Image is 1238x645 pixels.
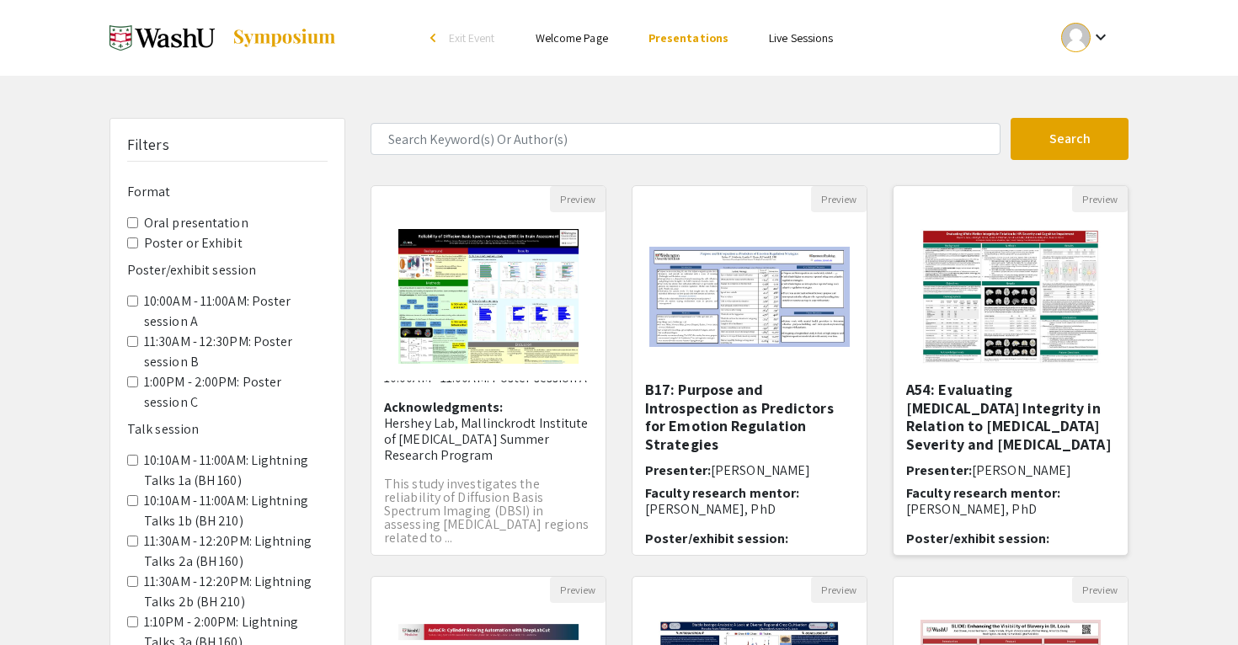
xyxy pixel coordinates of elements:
p: Hershey Lab, Mallinckrodt Institute of [MEDICAL_DATA] Summer Research Program [384,415,593,464]
button: Search [1011,118,1129,160]
label: 10:00AM - 11:00AM: Poster session A [144,291,328,332]
p: This study investigates the reliability of Diffusion Basis Spectrum Imaging (DBSI) in assessing [... [384,477,593,545]
h6: Presenter: [645,462,854,478]
label: Poster or Exhibit [144,233,243,253]
img: <p>A63: Reliability of Diffusion Basis Spectrum Imaging (DBSI) in Brain Assessment</p> [382,212,595,381]
h5: A54: Evaluating [MEDICAL_DATA] Integrity in Relation to [MEDICAL_DATA] Severity and [MEDICAL_DATA] [906,381,1115,453]
span: [PERSON_NAME] [972,461,1071,479]
button: Preview [811,186,867,212]
button: Preview [811,577,867,603]
label: 11:30AM - 12:30PM: Poster session B [144,332,328,372]
p: 10:00AM - 11:00AM: Poster session A [384,370,593,386]
button: Preview [550,577,606,603]
h6: Format [127,184,328,200]
h6: Presenter: [906,462,1115,478]
span: Acknowledgments: [384,398,504,416]
p: [PERSON_NAME], PhD [906,501,1115,517]
button: Preview [1072,577,1128,603]
div: arrow_back_ios [430,33,440,43]
div: Open Presentation <p>A63: Reliability of Diffusion Basis Spectrum Imaging (DBSI) in Brain Assessm... [371,185,606,556]
a: Welcome Page [536,30,608,45]
span: Faculty research mentor: [645,484,799,502]
button: Preview [550,186,606,212]
span: Poster/exhibit session: [906,530,1049,547]
div: Open Presentation <p>A54: Evaluating White Matter Integrity in Relation to HIV Severity and Cogni... [893,185,1129,556]
label: 1:00PM - 2:00PM: Poster session C [144,372,328,413]
a: Fall 2024 Undergraduate Research Symposium [109,17,337,59]
img: <p class="ql-align-center"><strong>B17: Purpose and Introspection as Predictors for Emotion Regul... [632,230,867,364]
mat-icon: Expand account dropdown [1091,27,1111,47]
a: Presentations [648,30,728,45]
span: [PERSON_NAME] [711,461,810,479]
h6: Talk session [127,421,328,437]
button: Expand account dropdown [1043,19,1129,56]
span: Exit Event [449,30,495,45]
label: 11:30AM - 12:20PM: Lightning Talks 2a (BH 160) [144,531,328,572]
span: Poster/exhibit session: [645,530,788,547]
label: 11:30AM - 12:20PM: Lightning Talks 2b (BH 210) [144,572,328,612]
label: 10:10AM - 11:00AM: Lightning Talks 1a (BH 160) [144,450,328,491]
p: [PERSON_NAME], PhD [645,501,854,517]
img: <p>A54: Evaluating White Matter Integrity in Relation to HIV Severity and Cognitive Impairment</p> [904,212,1117,381]
label: 10:10AM - 11:00AM: Lightning Talks 1b (BH 210) [144,491,328,531]
input: Search Keyword(s) Or Author(s) [371,123,1001,155]
img: Symposium by ForagerOne [232,28,337,48]
h6: Poster/exhibit session [127,262,328,278]
span: Faculty research mentor: [906,484,1060,502]
h5: Filters [127,136,169,154]
button: Preview [1072,186,1128,212]
iframe: Chat [13,569,72,632]
a: Live Sessions [769,30,833,45]
div: Open Presentation <p class="ql-align-center"><strong>B17: Purpose and Introspection as Predictors... [632,185,867,556]
h5: B17: Purpose and Introspection as Predictors for Emotion Regulation Strategies [645,381,854,453]
img: Fall 2024 Undergraduate Research Symposium [109,17,215,59]
label: Oral presentation [144,213,248,233]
